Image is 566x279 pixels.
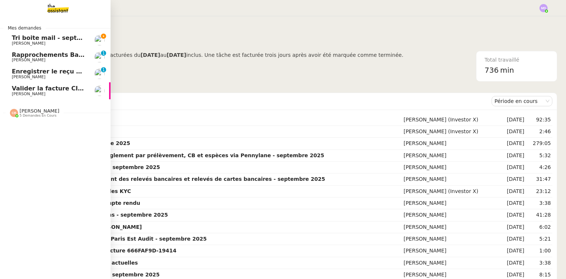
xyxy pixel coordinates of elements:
[20,114,56,118] span: 5 demandes en cours
[12,92,45,96] span: [PERSON_NAME]
[39,248,177,254] strong: Vérifier le statut de la facture 666FAF9D-19414
[500,114,526,126] td: [DATE]
[12,85,86,92] span: Valider la facture CIEC
[500,138,526,149] td: [DATE]
[500,197,526,209] td: [DATE]
[37,94,492,108] div: Demandes
[500,126,526,138] td: [DATE]
[526,221,552,233] td: 6:02
[101,51,106,56] nz-badge-sup: 1
[12,41,45,46] span: [PERSON_NAME]
[102,67,105,74] p: 1
[495,96,549,106] nz-select-item: Période en cours
[526,197,552,209] td: 3:38
[402,257,500,269] td: [PERSON_NAME]
[140,52,160,58] b: [DATE]
[500,150,526,162] td: [DATE]
[39,224,142,230] strong: Avance sur salaire [PERSON_NAME]
[94,52,105,62] img: users%2FEJPpscVToRMPJlyoRFUBjAA9eTy1%2Favatar%2F9e06dc73-415a-4367-bfb1-024442b6f19c
[186,52,403,58] span: inclus. Une tâche est facturée trois jours après avoir été marquée comme terminée.
[94,35,105,45] img: users%2F9mvJqJUvllffspLsQzytnd0Nt4c2%2Favatar%2F82da88e3-d90d-4e39-b37d-dcb7941179ae
[402,173,500,185] td: [PERSON_NAME]
[485,56,549,64] div: Total travaillé
[402,114,500,126] td: [PERSON_NAME] (Investor X)
[12,68,129,75] span: Enregistrer le reçu de Coda Project
[500,245,526,257] td: [DATE]
[526,233,552,245] td: 5:21
[500,233,526,245] td: [DATE]
[12,58,45,62] span: [PERSON_NAME]
[402,186,500,197] td: [PERSON_NAME] (Investor X)
[101,67,106,72] nz-badge-sup: 1
[12,75,45,79] span: [PERSON_NAME]
[500,173,526,185] td: [DATE]
[12,51,128,58] span: Rapprochements Bancaire - [DATE]
[500,209,526,221] td: [DATE]
[500,221,526,233] td: [DATE]
[12,34,116,41] span: Tri boite mail - septembre 2025
[39,236,207,242] strong: Règlement de la facture Paris Est Audit - septembre 2025
[526,150,552,162] td: 5:32
[526,186,552,197] td: 23:12
[402,162,500,173] td: [PERSON_NAME]
[526,245,552,257] td: 1:00
[102,51,105,57] p: 1
[39,152,324,158] strong: Factures fournisseurs règlement par prélèvement, CB et espèces via Pennylane - septembre 2025
[10,109,18,117] img: svg
[500,186,526,197] td: [DATE]
[402,245,500,257] td: [PERSON_NAME]
[526,173,552,185] td: 31:47
[500,257,526,269] td: [DATE]
[500,162,526,173] td: [DATE]
[526,209,552,221] td: 41:28
[20,108,59,114] span: [PERSON_NAME]
[94,86,105,96] img: users%2FHIWaaSoTa5U8ssS5t403NQMyZZE3%2Favatar%2Fa4be050e-05fa-4f28-bbe7-e7e8e4788720
[539,4,548,12] img: svg
[402,150,500,162] td: [PERSON_NAME]
[402,138,500,149] td: [PERSON_NAME]
[526,257,552,269] td: 3:38
[500,64,514,76] span: min
[94,69,105,79] img: users%2FEJPpscVToRMPJlyoRFUBjAA9eTy1%2Favatar%2F9e06dc73-415a-4367-bfb1-024442b6f19c
[402,221,500,233] td: [PERSON_NAME]
[526,138,552,149] td: 279:05
[39,176,325,182] strong: Collecte et enregistrement des relevés bancaires et relevés de cartes bancaires - septembre 2025
[402,126,500,138] td: [PERSON_NAME] (Investor X)
[402,209,500,221] td: [PERSON_NAME]
[402,233,500,245] td: [PERSON_NAME]
[526,114,552,126] td: 92:35
[160,52,167,58] span: au
[485,66,499,75] span: 736
[3,24,46,32] span: Mes demandes
[526,126,552,138] td: 2:46
[402,197,500,209] td: [PERSON_NAME]
[526,162,552,173] td: 4:26
[167,52,186,58] b: [DATE]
